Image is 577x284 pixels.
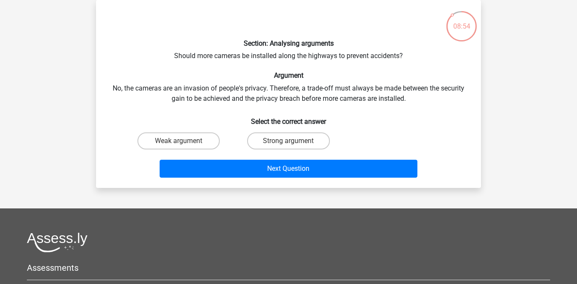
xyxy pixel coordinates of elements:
button: Next Question [160,160,418,178]
label: Weak argument [137,132,220,149]
h6: Section: Analysing arguments [110,39,467,47]
h5: Assessments [27,263,550,273]
div: 08:54 [446,10,478,32]
h6: Select the correct answer [110,111,467,126]
div: Should more cameras be installed along the highways to prevent accidents? No, the cameras are an ... [99,7,478,181]
label: Strong argument [247,132,329,149]
h6: Argument [110,71,467,79]
img: Assessly logo [27,232,87,252]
